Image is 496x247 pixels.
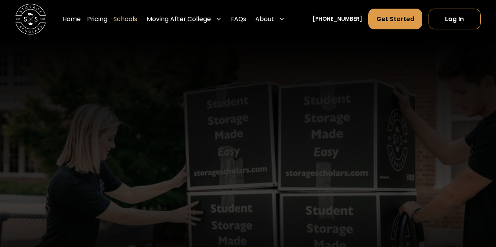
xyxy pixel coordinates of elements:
[87,9,107,30] a: Pricing
[62,9,81,30] a: Home
[312,15,362,23] a: [PHONE_NUMBER]
[429,9,481,29] a: Log In
[368,9,422,29] a: Get Started
[147,14,211,23] div: Moving After College
[113,9,137,30] a: Schools
[231,9,246,30] a: FAQs
[255,14,274,23] div: About
[15,4,46,34] img: Storage Scholars main logo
